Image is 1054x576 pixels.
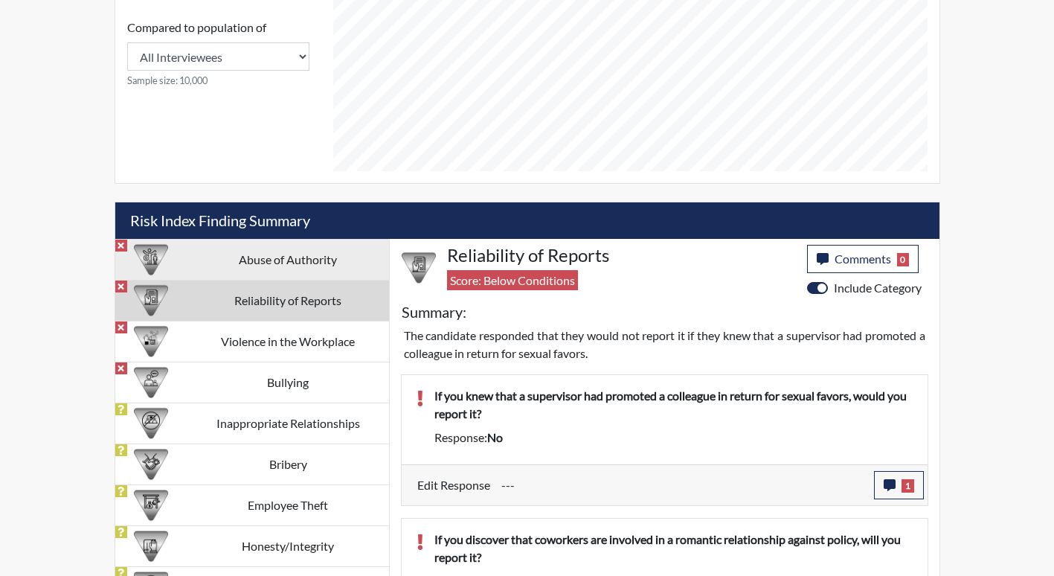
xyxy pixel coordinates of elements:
[134,406,168,441] img: CATEGORY%20ICON-14.139f8ef7.png
[874,471,924,499] button: 1
[807,245,919,273] button: Comments0
[127,19,266,36] label: Compared to population of
[404,327,925,362] p: The candidate responded that they would not report it if they knew that a supervisor had promoted...
[447,245,796,266] h4: Reliability of Reports
[434,387,913,423] p: If you knew that a supervisor had promoted a colleague in return for sexual favors, would you rep...
[402,303,466,321] h5: Summary:
[134,284,168,318] img: CATEGORY%20ICON-20.4a32fe39.png
[835,252,891,266] span: Comments
[187,321,389,362] td: Violence in the Workplace
[134,365,168,400] img: CATEGORY%20ICON-04.6d01e8fa.png
[187,444,389,484] td: Bribery
[490,471,874,499] div: Update the test taker's response, the change might impact the score
[134,488,168,522] img: CATEGORY%20ICON-07.58b65e52.png
[897,253,910,266] span: 0
[434,531,913,566] p: If you discover that coworkers are involved in a romantic relationship against policy, will you r...
[134,243,168,277] img: CATEGORY%20ICON-01.94e51fac.png
[902,479,914,493] span: 1
[417,471,490,499] label: Edit Response
[187,484,389,525] td: Employee Theft
[834,279,922,297] label: Include Category
[134,529,168,563] img: CATEGORY%20ICON-11.a5f294f4.png
[127,74,309,88] small: Sample size: 10,000
[402,251,436,285] img: CATEGORY%20ICON-20.4a32fe39.png
[134,447,168,481] img: CATEGORY%20ICON-03.c5611939.png
[134,324,168,359] img: CATEGORY%20ICON-26.eccbb84f.png
[447,270,578,290] span: Score: Below Conditions
[127,19,309,88] div: Consistency Score comparison among population
[487,430,503,444] span: no
[187,525,389,566] td: Honesty/Integrity
[187,239,389,280] td: Abuse of Authority
[187,403,389,444] td: Inappropriate Relationships
[187,362,389,403] td: Bullying
[423,429,924,447] div: Response:
[187,280,389,321] td: Reliability of Reports
[115,202,939,239] h5: Risk Index Finding Summary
